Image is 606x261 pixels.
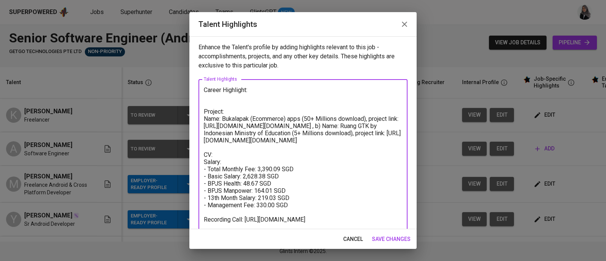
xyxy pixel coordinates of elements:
[343,234,363,244] span: cancel
[340,232,366,246] button: cancel
[372,234,411,244] span: save changes
[369,232,414,246] button: save changes
[204,86,402,245] textarea: Career Highlight: Project: Name: ⁠Bukalapak (Ecommerce) apps (50+ Millions download), project lin...
[198,18,408,30] h2: Talent Highlights
[198,43,408,70] p: Enhance the Talent's profile by adding highlights relevant to this job - accomplishments, project...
